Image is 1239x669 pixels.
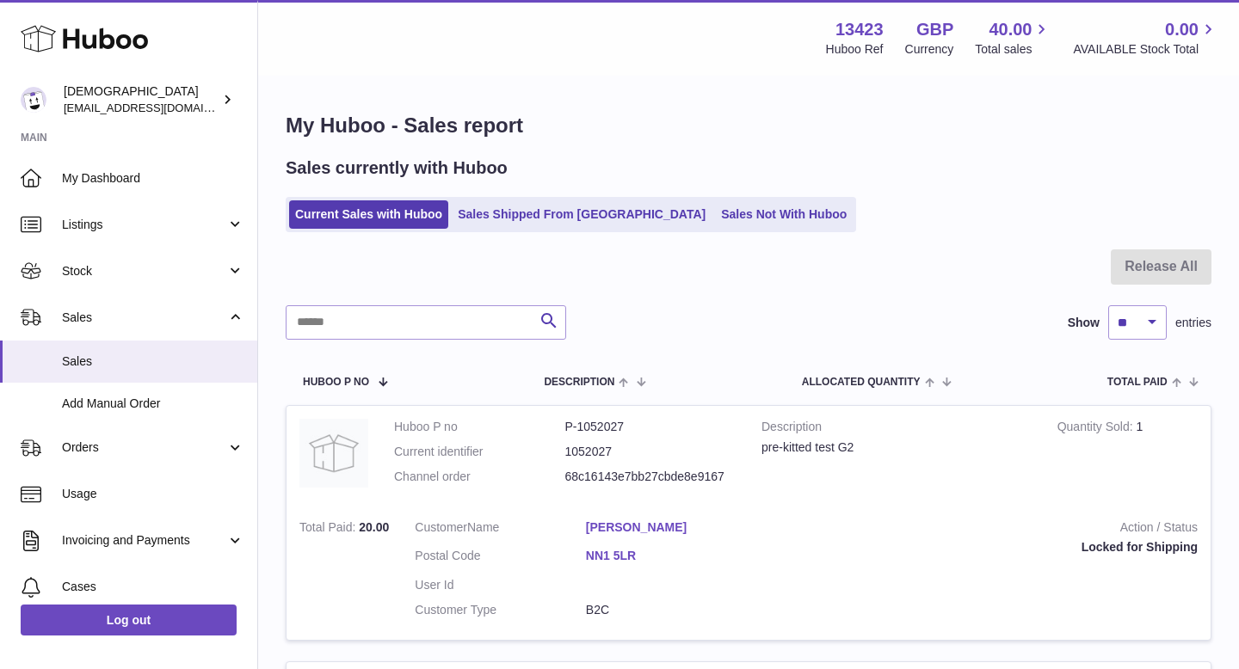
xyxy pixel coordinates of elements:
a: Log out [21,605,237,635]
a: [PERSON_NAME] [586,519,757,536]
span: 20.00 [359,520,389,534]
a: NN1 5LR [586,548,757,564]
span: Huboo P no [303,377,369,388]
h2: Sales currently with Huboo [286,157,508,180]
dt: Name [415,519,586,540]
img: no-photo.jpg [299,419,368,488]
a: Current Sales with Huboo [289,200,448,229]
span: Orders [62,439,226,456]
dt: User Id [415,577,586,593]
div: Huboo Ref [826,41,884,58]
span: 40.00 [989,18,1032,41]
dt: Postal Code [415,548,586,568]
span: Invoicing and Payments [62,532,226,549]
span: Total paid [1107,377,1168,388]
div: [DEMOGRAPHIC_DATA] [64,83,219,116]
span: entries [1175,315,1211,331]
dd: P-1052027 [565,419,737,435]
dd: 1052027 [565,444,737,460]
a: Sales Shipped From [GEOGRAPHIC_DATA] [452,200,712,229]
span: Customer [415,520,467,534]
strong: 13423 [835,18,884,41]
a: 0.00 AVAILABLE Stock Total [1073,18,1218,58]
a: 40.00 Total sales [975,18,1051,58]
dt: Channel order [394,469,565,485]
div: Currency [905,41,954,58]
h1: My Huboo - Sales report [286,112,1211,139]
dt: Current identifier [394,444,565,460]
span: [EMAIL_ADDRESS][DOMAIN_NAME] [64,101,253,114]
span: Sales [62,353,244,370]
strong: Quantity Sold [1057,420,1137,438]
td: 1 [1045,406,1211,506]
span: 0.00 [1165,18,1199,41]
span: Description [544,377,614,388]
strong: GBP [916,18,953,41]
span: Usage [62,486,244,502]
dd: 68c16143e7bb27cbde8e9167 [565,469,737,485]
span: ALLOCATED Quantity [802,377,921,388]
span: Sales [62,310,226,326]
strong: Total Paid [299,520,359,538]
span: Add Manual Order [62,396,244,412]
span: My Dashboard [62,170,244,187]
img: olgazyuz@outlook.com [21,87,46,113]
div: Locked for Shipping [782,539,1198,555]
a: Sales Not With Huboo [715,200,853,229]
span: Listings [62,217,226,233]
div: pre-kitted test G2 [761,439,1032,456]
strong: Description [761,419,1032,439]
dd: B2C [586,602,757,618]
label: Show [1068,315,1100,331]
span: AVAILABLE Stock Total [1073,41,1218,58]
span: Total sales [975,41,1051,58]
span: Cases [62,579,244,595]
strong: Action / Status [782,519,1198,540]
dt: Customer Type [415,602,586,618]
span: Stock [62,263,226,279]
dt: Huboo P no [394,419,565,435]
